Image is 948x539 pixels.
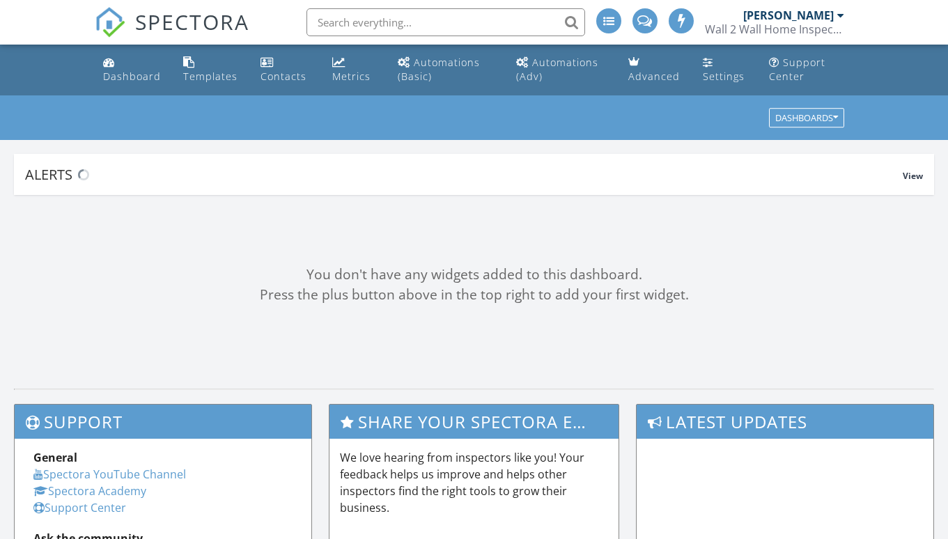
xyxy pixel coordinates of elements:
a: Automations (Advanced) [511,50,612,90]
div: Alerts [25,165,903,184]
div: Dashboards [775,114,838,123]
p: We love hearing from inspectors like you! Your feedback helps us improve and helps other inspecto... [340,449,607,516]
div: Press the plus button above in the top right to add your first widget. [14,285,934,305]
div: [PERSON_NAME] [743,8,834,22]
a: Automations (Basic) [392,50,499,90]
a: Advanced [623,50,686,90]
a: Support Center [33,500,126,515]
a: Spectora YouTube Channel [33,467,186,482]
div: Contacts [261,70,306,83]
span: View [903,170,923,182]
div: Dashboard [103,70,161,83]
h3: Share Your Spectora Experience [329,405,618,439]
div: You don't have any widgets added to this dashboard. [14,265,934,285]
button: Dashboards [769,109,844,128]
h3: Support [15,405,311,439]
strong: General [33,450,77,465]
div: Templates [183,70,238,83]
div: Advanced [628,70,680,83]
a: Metrics [327,50,381,90]
span: SPECTORA [135,7,249,36]
a: SPECTORA [95,19,249,48]
img: The Best Home Inspection Software - Spectora [95,7,125,38]
a: Spectora Academy [33,483,146,499]
div: Support Center [769,56,825,83]
h3: Latest Updates [637,405,933,439]
div: Wall 2 Wall Home Inspections [705,22,844,36]
div: Metrics [332,70,371,83]
a: Templates [178,50,244,90]
a: Support Center [763,50,850,90]
a: Dashboard [98,50,166,90]
div: Automations (Basic) [398,56,480,83]
div: Automations (Adv) [516,56,598,83]
a: Settings [697,50,752,90]
div: Settings [703,70,745,83]
input: Search everything... [306,8,585,36]
a: Contacts [255,50,316,90]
